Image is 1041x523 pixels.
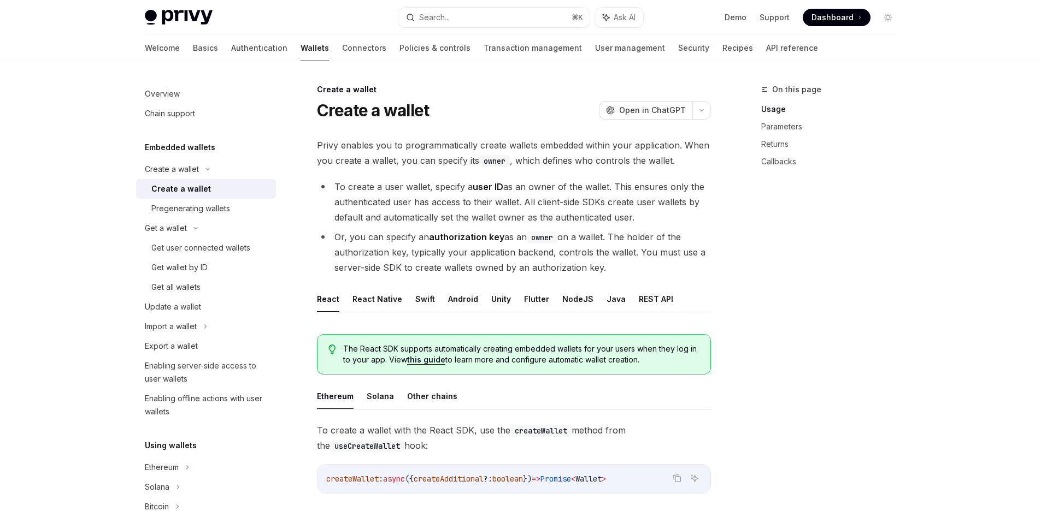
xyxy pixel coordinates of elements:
[145,222,187,235] div: Get a wallet
[145,87,180,100] div: Overview
[760,12,790,23] a: Support
[342,35,386,61] a: Connectors
[415,286,435,312] button: Swift
[405,474,414,484] span: ({
[492,474,523,484] span: boolean
[151,241,250,254] div: Get user connected wallets
[722,35,753,61] a: Recipes
[619,105,686,116] span: Open in ChatGPT
[136,199,276,218] a: Pregenerating wallets
[383,474,405,484] span: async
[145,320,197,333] div: Import a wallet
[527,231,557,243] code: owner
[326,474,379,484] span: createWallet
[136,179,276,199] a: Create a wallet
[330,440,404,452] code: useCreateWallet
[595,8,643,27] button: Ask AI
[562,286,593,312] button: NodeJS
[145,480,169,494] div: Solana
[614,12,636,23] span: Ask AI
[317,229,711,275] li: Or, you can specify an as an on a wallet. The holder of the authorization key, typically your app...
[379,474,383,484] span: :
[301,35,329,61] a: Wallets
[317,423,711,453] span: To create a wallet with the React SDK, use the method from the hook:
[484,474,492,484] span: ?:
[136,356,276,389] a: Enabling server-side access to user wallets
[136,389,276,421] a: Enabling offline actions with user wallets
[398,8,590,27] button: Search...⌘K
[145,141,215,154] h5: Embedded wallets
[136,297,276,317] a: Update a wallet
[343,343,699,365] span: The React SDK supports automatically creating embedded wallets for your users when they log in to...
[328,344,336,354] svg: Tip
[367,383,394,409] button: Solana
[879,9,897,26] button: Toggle dark mode
[571,474,575,484] span: <
[811,12,854,23] span: Dashboard
[761,118,905,135] a: Parameters
[136,238,276,258] a: Get user connected wallets
[678,35,709,61] a: Security
[151,202,230,215] div: Pregenerating wallets
[803,9,871,26] a: Dashboard
[540,474,571,484] span: Promise
[761,135,905,153] a: Returns
[607,286,626,312] button: Java
[317,84,711,95] div: Create a wallet
[399,35,470,61] a: Policies & controls
[145,35,180,61] a: Welcome
[145,163,199,176] div: Create a wallet
[151,281,201,294] div: Get all wallets
[136,104,276,123] a: Chain support
[479,155,510,167] code: owner
[484,35,582,61] a: Transaction management
[595,35,665,61] a: User management
[761,153,905,170] a: Callbacks
[670,471,684,485] button: Copy the contents from the code block
[414,474,484,484] span: createAdditional
[145,107,195,120] div: Chain support
[766,35,818,61] a: API reference
[145,300,201,313] div: Update a wallet
[136,277,276,297] a: Get all wallets
[419,11,450,24] div: Search...
[231,35,287,61] a: Authentication
[352,286,402,312] button: React Native
[599,101,692,120] button: Open in ChatGPT
[532,474,540,484] span: =>
[136,258,276,277] a: Get wallet by ID
[448,286,478,312] button: Android
[572,13,583,22] span: ⌘ K
[575,474,602,484] span: Wallet
[687,471,702,485] button: Ask AI
[151,182,211,195] div: Create a wallet
[145,340,198,353] div: Export a wallet
[772,83,821,96] span: On this page
[725,12,746,23] a: Demo
[136,336,276,356] a: Export a wallet
[145,461,179,474] div: Ethereum
[145,10,213,25] img: light logo
[523,474,532,484] span: })
[524,286,549,312] button: Flutter
[429,231,504,242] strong: authorization key
[639,286,673,312] button: REST API
[136,84,276,104] a: Overview
[145,392,269,418] div: Enabling offline actions with user wallets
[761,100,905,118] a: Usage
[317,179,711,225] li: To create a user wallet, specify a as an owner of the wallet. This ensures only the authenticated...
[491,286,511,312] button: Unity
[317,383,354,409] button: Ethereum
[317,100,430,120] h1: Create a wallet
[145,359,269,385] div: Enabling server-side access to user wallets
[602,474,606,484] span: >
[145,439,197,452] h5: Using wallets
[407,355,445,365] a: this guide
[317,138,711,168] span: Privy enables you to programmatically create wallets embedded within your application. When you c...
[151,261,208,274] div: Get wallet by ID
[193,35,218,61] a: Basics
[317,286,339,312] button: React
[510,425,572,437] code: createWallet
[145,500,169,513] div: Bitcoin
[473,181,503,192] strong: user ID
